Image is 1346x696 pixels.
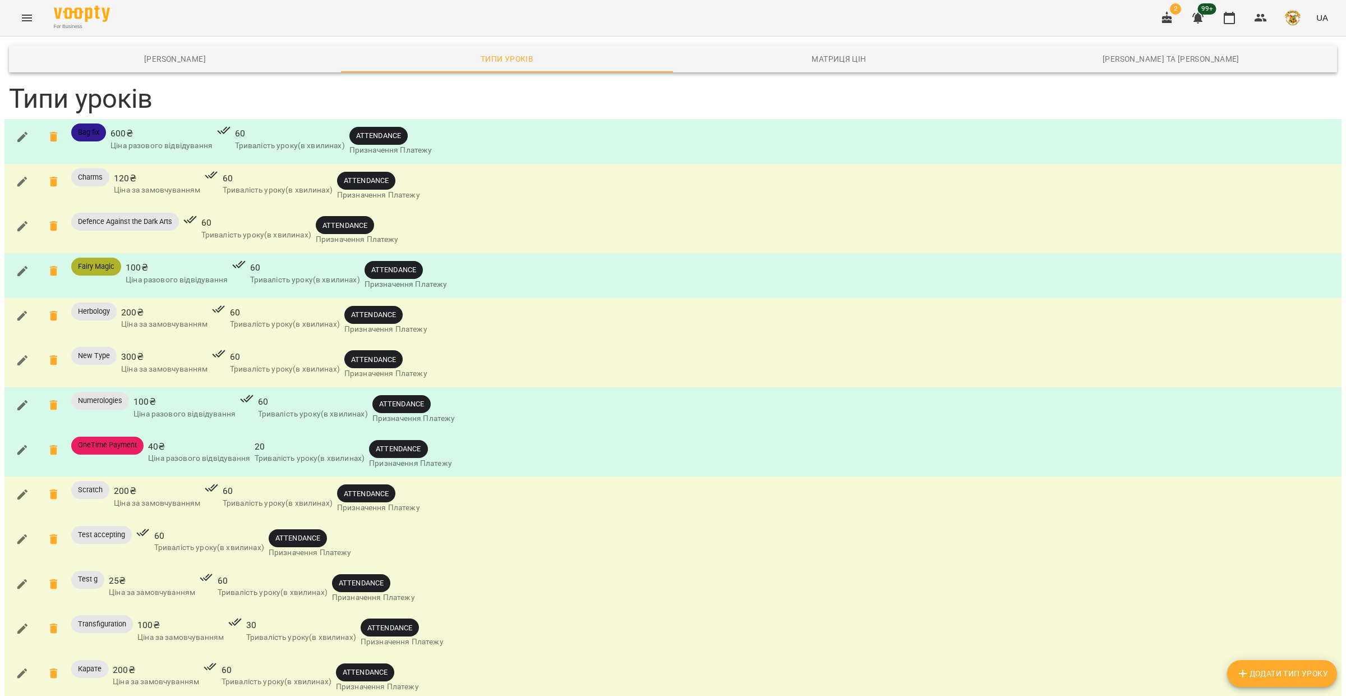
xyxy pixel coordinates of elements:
[40,571,67,598] span: Ви впевнені що хочите видалити Test g?
[109,587,195,598] p: Ціна за замовчуванням
[40,258,67,285] span: Ви впевнені що хочите видалити Fairy Magic?
[137,632,224,643] p: Ціна за замовчуванням
[223,172,333,185] span: 60
[365,279,448,290] p: Призначення Платежу
[13,4,40,31] button: Menu
[246,632,356,643] p: Тривалість уроку(в хвилинах)
[230,350,340,364] span: 60
[71,485,109,495] span: Scratch
[1312,7,1333,28] button: UA
[54,6,110,22] img: Voopty Logo
[71,306,117,317] span: Herbology
[1285,10,1301,26] img: e4fadf5fdc8e1f4c6887bfc6431a60f1.png
[71,217,179,227] span: Defence Against the Dark Arts
[344,354,403,365] span: ATTENDANCE
[230,319,340,330] p: Тривалість уроку(в хвилинах)
[148,440,250,454] span: 40 ₴
[126,274,228,286] p: Ціна разового відвідування
[40,660,67,687] span: Ви впевнені що хочите видалити Карате?
[121,364,208,375] p: Ціна за замовчуванням
[361,637,444,648] p: Призначення Платежу
[71,351,117,361] span: New Type
[40,615,67,642] span: Ви впевнені що хочите видалити Transfiguration?
[71,530,132,540] span: Test accepting
[1236,667,1328,680] span: Додати Тип Уроку
[372,399,431,409] span: ATTENDANCE
[40,526,67,553] span: Ви впевнені що хочите видалити Test accepting?
[71,127,106,138] span: Bag fix
[337,502,420,514] p: Призначення Платежу
[258,395,368,409] span: 60
[71,440,144,450] span: OneTime Payment
[337,488,395,499] span: ATTENDANCE
[71,664,108,674] span: Карате
[348,52,666,66] span: Типи уроків
[154,529,264,543] span: 60
[269,533,327,543] span: ATTENDANCE
[133,395,236,409] span: 100 ₴
[1227,660,1337,687] button: Додати Тип Уроку
[218,574,328,588] span: 60
[16,52,334,66] span: [PERSON_NAME]
[235,127,345,140] span: 60
[54,23,110,30] span: For Business
[344,368,427,379] p: Призначення Платежу
[137,619,224,632] span: 100 ₴
[148,453,250,464] p: Ціна разового відвідування
[71,396,129,406] span: Numerologies
[223,484,333,498] span: 60
[201,216,311,230] span: 60
[110,127,213,140] span: 600 ₴
[113,663,199,677] span: 200 ₴
[337,190,420,201] p: Призначення Платежу
[235,140,345,152] p: Тривалість уроку(в хвилинах)
[114,185,200,196] p: Ціна за замовчуванням
[332,578,390,588] span: ATTENDANCE
[114,484,200,498] span: 200 ₴
[71,172,109,182] span: Charms
[361,622,419,633] span: ATTENDANCE
[121,306,208,319] span: 200 ₴
[114,172,200,185] span: 120 ₴
[349,130,408,141] span: ATTENDANCE
[369,458,452,469] p: Призначення Платежу
[40,303,67,329] span: Ви впевнені що хочите видалити Herbology?
[336,667,394,677] span: ATTENDANCE
[344,309,403,320] span: ATTENDANCE
[246,619,356,632] span: 30
[223,498,333,509] p: Тривалість уроку(в хвилинах)
[365,264,423,275] span: ATTENDANCE
[332,592,415,603] p: Призначення Платежу
[113,676,199,688] p: Ціна за замовчуванням
[133,409,236,420] p: Ціна разового відвідування
[71,574,104,584] span: Test g
[126,261,228,274] span: 100 ₴
[40,347,67,374] span: Ви впевнені що хочите видалити New Type?
[372,413,455,424] p: Призначення Платежу
[250,274,360,286] p: Тривалість уроку(в хвилинах)
[223,185,333,196] p: Тривалість уроку(в хвилинах)
[9,84,1337,115] h3: Типи уроків
[230,306,340,319] span: 60
[154,542,264,553] p: Тривалість уроку(в хвилинах)
[110,140,213,152] p: Ціна разового відвідування
[71,619,133,629] span: Transfiguration
[121,350,208,364] span: 300 ₴
[230,364,340,375] p: Тривалість уроку(в хвилинах)
[336,681,419,693] p: Призначення Платежу
[40,213,67,240] span: Ви впевнені що хочите видалити Defence Against the Dark Arts?
[121,319,208,330] p: Ціна за замовчуванням
[1316,12,1328,24] span: UA
[255,440,365,454] span: 20
[218,587,328,598] p: Тривалість уроку(в хвилинах)
[344,324,427,335] p: Призначення Платежу
[1198,3,1216,15] span: 99+
[250,261,360,274] span: 60
[349,145,432,156] p: Призначення Платежу
[201,230,311,241] p: Тривалість уроку(в хвилинах)
[222,676,331,688] p: Тривалість уроку(в хвилинах)
[1012,52,1330,66] span: [PERSON_NAME] та [PERSON_NAME]
[114,498,200,509] p: Ціна за замовчуванням
[1170,3,1181,15] span: 2
[109,574,195,588] span: 25 ₴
